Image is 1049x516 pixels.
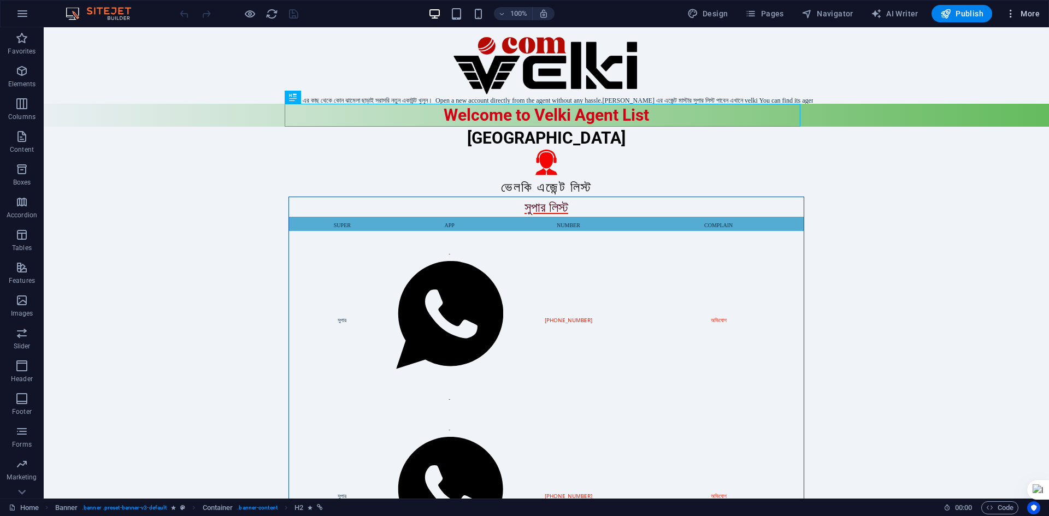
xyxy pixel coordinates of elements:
button: Pages [741,5,788,22]
p: Forms [12,440,32,449]
i: Element contains an animation [171,505,176,511]
span: Code [986,501,1013,514]
p: Footer [12,407,32,416]
button: reload [265,7,278,20]
button: More [1001,5,1044,22]
span: Navigator [802,8,853,19]
a: Click to cancel selection. Double-click to open Pages [9,501,39,514]
i: On resize automatically adjust zoom level to fit chosen device. [539,9,549,19]
span: Click to select. Double-click to edit [203,501,233,514]
p: Tables [12,244,32,252]
i: Element contains an animation [308,505,313,511]
span: Click to select. Double-click to edit [294,501,303,514]
p: Slider [14,342,31,351]
nav: breadcrumb [55,501,323,514]
button: Publish [932,5,992,22]
p: Features [9,276,35,285]
p: Header [11,375,33,383]
button: 100% [494,7,533,20]
button: Click here to leave preview mode and continue editing [243,7,256,20]
p: Images [11,309,33,318]
span: AI Writer [871,8,918,19]
button: AI Writer [867,5,923,22]
img: Editor Logo [63,7,145,20]
div: Design (Ctrl+Alt+Y) [683,5,733,22]
button: Design [683,5,733,22]
span: . banner .preset-banner-v3-default [82,501,167,514]
h6: 100% [510,7,528,20]
i: Reload page [266,8,278,20]
p: Favorites [8,47,36,56]
h6: Session time [944,501,973,514]
span: Publish [940,8,983,19]
p: Content [10,145,34,154]
button: Code [981,501,1018,514]
p: Columns [8,112,36,121]
p: Boxes [13,178,31,187]
p: Elements [8,80,36,88]
i: This element is a customizable preset [180,505,185,511]
p: Accordion [7,211,37,220]
button: Navigator [797,5,858,22]
span: Click to select. Double-click to edit [55,501,78,514]
p: Marketing [7,473,37,482]
i: This element is linked [317,505,323,511]
span: Design [687,8,728,19]
span: Pages [745,8,783,19]
span: More [1005,8,1040,19]
button: Usercentrics [1027,501,1040,514]
span: : [963,503,964,512]
span: . banner-content [237,501,277,514]
span: 00 00 [955,501,972,514]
